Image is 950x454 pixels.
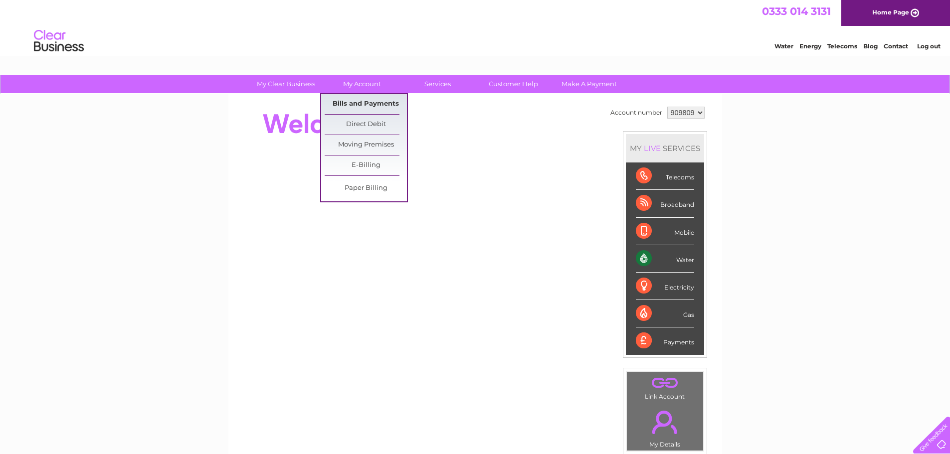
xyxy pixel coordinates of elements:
[629,405,701,440] a: .
[884,42,908,50] a: Contact
[863,42,878,50] a: Blog
[636,218,694,245] div: Mobile
[321,75,403,93] a: My Account
[827,42,857,50] a: Telecoms
[636,245,694,273] div: Water
[325,135,407,155] a: Moving Premises
[636,300,694,327] div: Gas
[774,42,793,50] a: Water
[636,190,694,217] div: Broadband
[636,162,694,190] div: Telecoms
[626,134,704,162] div: MY SERVICES
[325,178,407,198] a: Paper Billing
[799,42,821,50] a: Energy
[240,5,711,48] div: Clear Business is a trading name of Verastar Limited (registered in [GEOGRAPHIC_DATA] No. 3667643...
[245,75,327,93] a: My Clear Business
[472,75,555,93] a: Customer Help
[33,26,84,56] img: logo.png
[762,5,831,17] a: 0333 014 3131
[396,75,479,93] a: Services
[608,104,665,121] td: Account number
[629,374,701,392] a: .
[325,155,407,175] a: E-Billing
[626,402,704,451] td: My Details
[636,327,694,354] div: Payments
[548,75,630,93] a: Make A Payment
[642,144,663,153] div: LIVE
[325,94,407,114] a: Bills and Payments
[325,115,407,135] a: Direct Debit
[626,371,704,403] td: Link Account
[917,42,941,50] a: Log out
[636,273,694,300] div: Electricity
